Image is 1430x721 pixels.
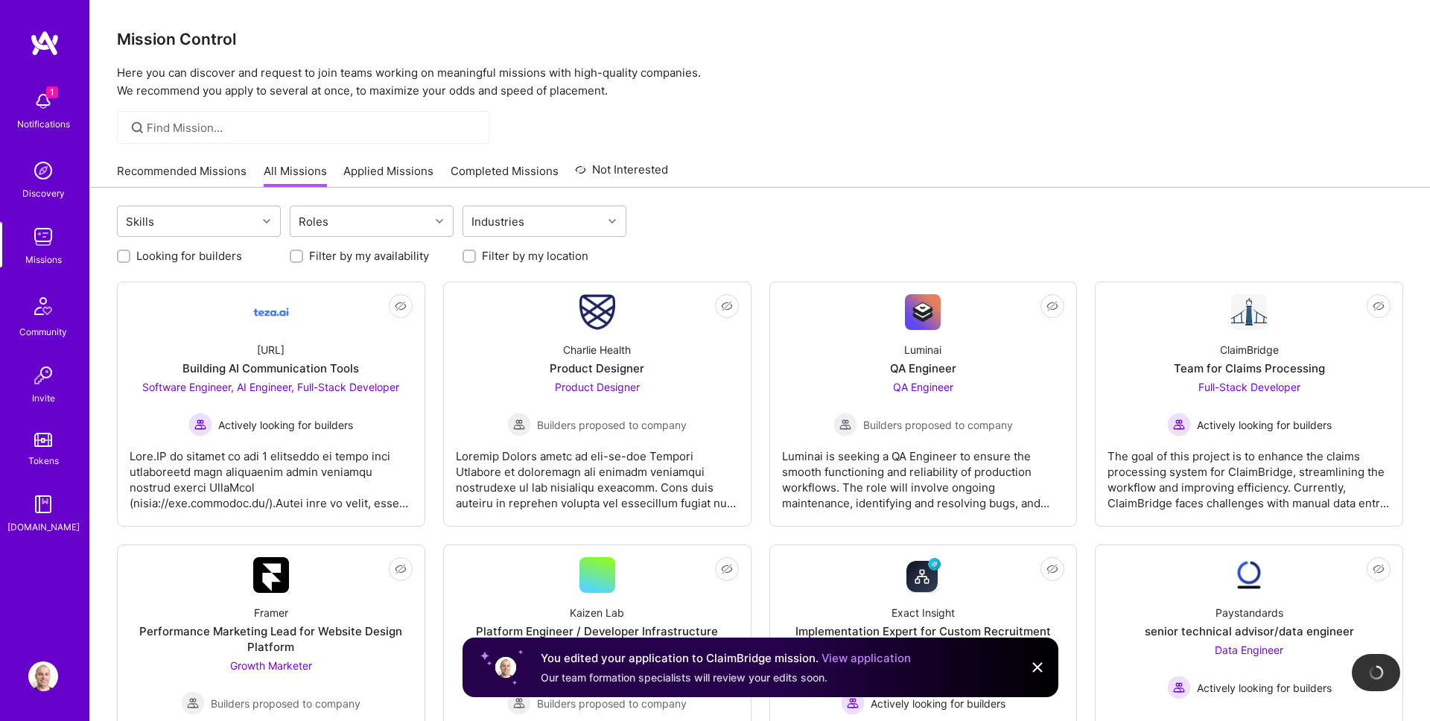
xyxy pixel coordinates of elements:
i: icon EyeClosed [395,300,407,312]
img: Builders proposed to company [833,413,857,436]
a: Completed Missions [451,163,559,188]
img: logo [30,30,60,57]
span: Builders proposed to company [537,417,687,433]
div: senior technical advisor/data engineer [1145,623,1354,639]
i: icon EyeClosed [1046,563,1058,575]
div: Skills [122,211,158,232]
img: Invite [28,360,58,390]
span: Full-Stack Developer [1198,381,1300,393]
img: Company Logo [253,294,289,330]
div: Building AI Communication Tools [182,360,359,376]
div: Team for Claims Processing [1174,360,1325,376]
a: Company Logo[URL]Building AI Communication ToolsSoftware Engineer, AI Engineer, Full-Stack Develo... [130,294,413,514]
div: Kaizen Lab [570,605,624,620]
img: bell [28,86,58,116]
div: Lore.IP do sitamet co adi 1 elitseddo ei tempo inci utlaboreetd magn aliquaenim admin veniamqu no... [130,436,413,511]
img: Company Logo [579,294,615,330]
img: Close [1029,658,1046,676]
div: Framer [254,605,288,620]
i: icon Chevron [608,217,616,225]
img: Actively looking for builders [1167,413,1191,436]
img: Company Logo [1231,294,1267,330]
div: Notifications [17,116,70,132]
i: icon Chevron [436,217,443,225]
img: loading [1368,664,1385,681]
label: Filter by my location [482,248,588,264]
img: Company Logo [905,294,941,330]
span: 1 [46,86,58,98]
div: You edited your application to ClaimBridge mission. [541,649,911,667]
i: icon EyeClosed [721,563,733,575]
div: Product Designer [550,360,644,376]
div: QA Engineer [890,360,956,376]
div: Paystandards [1215,605,1283,620]
a: Applied Missions [343,163,433,188]
img: guide book [28,489,58,519]
div: Platform Engineer / Developer Infrastructure Specialist [456,623,739,655]
span: Builders proposed to company [863,417,1013,433]
div: Discovery [22,185,65,201]
p: Here you can discover and request to join teams working on meaningful missions with high-quality ... [117,64,1403,100]
div: Missions [25,252,62,267]
div: Roles [295,211,332,232]
span: QA Engineer [893,381,953,393]
i: icon EyeClosed [1373,300,1385,312]
img: User profile [494,655,518,679]
div: Luminai [904,342,941,358]
div: Invite [32,390,55,406]
a: Recommended Missions [117,163,247,188]
div: [URL] [257,342,285,358]
div: Industries [468,211,528,232]
img: tokens [34,433,52,447]
a: Company LogoLuminaiQA EngineerQA Engineer Builders proposed to companyBuilders proposed to compan... [782,294,1065,514]
span: Software Engineer, AI Engineer, Full-Stack Developer [142,381,399,393]
label: Looking for builders [136,248,242,264]
img: teamwork [28,222,58,252]
img: User Avatar [28,661,58,691]
input: Find Mission... [147,120,478,136]
img: Company Logo [905,557,941,593]
h3: Mission Control [117,30,1403,48]
a: Company LogoClaimBridgeTeam for Claims ProcessingFull-Stack Developer Actively looking for builde... [1108,294,1391,514]
div: Luminai is seeking a QA Engineer to ensure the smooth functioning and reliability of production w... [782,436,1065,511]
img: discovery [28,156,58,185]
img: Community [25,288,61,324]
img: Company Logo [1231,557,1267,593]
i: icon SearchGrey [129,119,146,136]
div: The goal of this project is to enhance the claims processing system for ClaimBridge, streamlining... [1108,436,1391,511]
span: Actively looking for builders [218,417,353,433]
a: User Avatar [25,661,62,691]
div: Tokens [28,453,59,469]
label: Filter by my availability [309,248,429,264]
a: All Missions [264,163,327,188]
i: icon EyeClosed [1373,563,1385,575]
img: Actively looking for builders [188,413,212,436]
div: Exact Insight [892,605,955,620]
span: Actively looking for builders [1197,417,1332,433]
i: icon EyeClosed [721,300,733,312]
a: Company LogoCharlie HealthProduct DesignerProduct Designer Builders proposed to companyBuilders p... [456,294,739,514]
div: Performance Marketing Lead for Website Design Platform [130,623,413,655]
i: icon EyeClosed [1046,300,1058,312]
a: Not Interested [575,161,668,188]
i: icon Chevron [263,217,270,225]
div: Community [19,324,67,340]
div: Charlie Health [563,342,631,358]
img: Builders proposed to company [507,413,531,436]
span: Product Designer [555,381,640,393]
div: [DOMAIN_NAME] [7,519,80,535]
span: Data Engineer [1215,644,1283,656]
div: Implementation Expert for Custom Recruitment Agent Development [782,623,1065,655]
img: Company Logo [253,557,289,593]
div: ClaimBridge [1220,342,1279,358]
i: icon EyeClosed [395,563,407,575]
div: Loremip Dolors ametc ad eli-se-doe Tempori Utlabore et doloremagn ali enimadm veniamqui nostrudex... [456,436,739,511]
a: View application [822,651,911,665]
div: Our team formation specialists will review your edits soon. [541,670,911,685]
